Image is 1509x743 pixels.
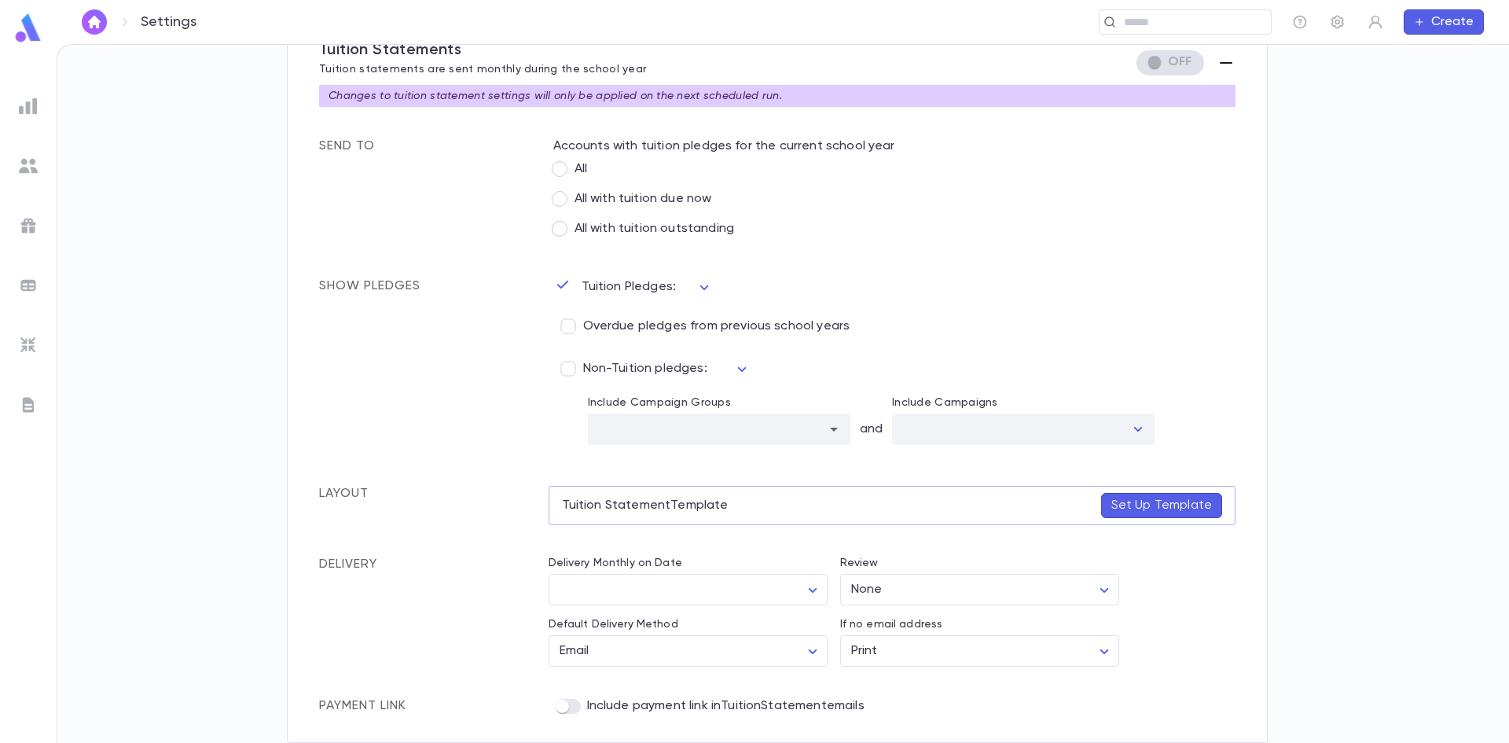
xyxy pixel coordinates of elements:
[840,557,879,569] label: Review
[549,636,828,667] div: Email
[19,156,38,175] img: students_grey.60c7aba0da46da39d6d829b817ac14fc.svg
[85,16,104,28] img: home_white.a664292cf8c1dea59945f0da9f25487c.svg
[319,42,461,58] span: Tuition Statement s
[575,161,587,177] span: All
[19,336,38,355] img: imports_grey.530a8a0e642e233f2baf0ef88e8c9fcb.svg
[840,618,943,631] label: If no email address
[319,140,375,153] span: Send To
[1101,493,1222,518] button: Set Up Template
[588,396,850,409] p: Include Campaign Groups
[549,486,1236,525] div: Tuition Statement Template
[19,276,38,295] img: batches_grey.339ca447c9d9533ef1741baa751efc33.svg
[892,396,1155,409] p: Include Campaigns
[549,575,828,605] div: ​
[583,361,707,377] span: Non-Tuition pledges:
[549,618,678,631] label: Default Delivery Method
[840,636,1119,667] div: Print
[19,395,38,414] img: letters_grey.7941b92b52307dd3b8a917253454ce1c.svg
[582,279,683,295] p: Tuition Pledges:
[319,487,369,500] span: Layout
[19,216,38,235] img: campaigns_grey.99e729a5f7ee94e3726e6486bddda8f1.svg
[587,698,865,714] p: Include payment link in TuitionStatement emails
[553,138,1236,154] p: Accounts with tuition pledges for the current school year
[13,13,44,43] img: logo
[851,645,878,657] span: Print
[319,60,646,75] p: Tuition statements are sent monthly during the school year
[1404,9,1484,35] button: Create
[840,575,1119,605] div: None
[319,700,406,712] span: Payment Link
[329,90,782,102] p: Changes to tuition statement settings will only be applied on the next scheduled run.
[319,280,420,292] span: Show Pledges
[549,557,682,569] label: Delivery Monthly on Date
[1136,50,1204,75] div: Missing letter template
[575,191,712,207] span: All with tuition due now
[851,583,883,596] span: None
[560,645,589,657] span: Email
[141,13,196,31] p: Settings
[850,404,892,437] p: and
[583,318,850,334] span: Overdue pledges from previous school years
[1111,498,1212,513] p: Set Up Template
[575,221,734,237] span: All with tuition outstanding
[319,557,377,572] span: Delivery
[19,97,38,116] img: reports_grey.c525e4749d1bce6a11f5fe2a8de1b229.svg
